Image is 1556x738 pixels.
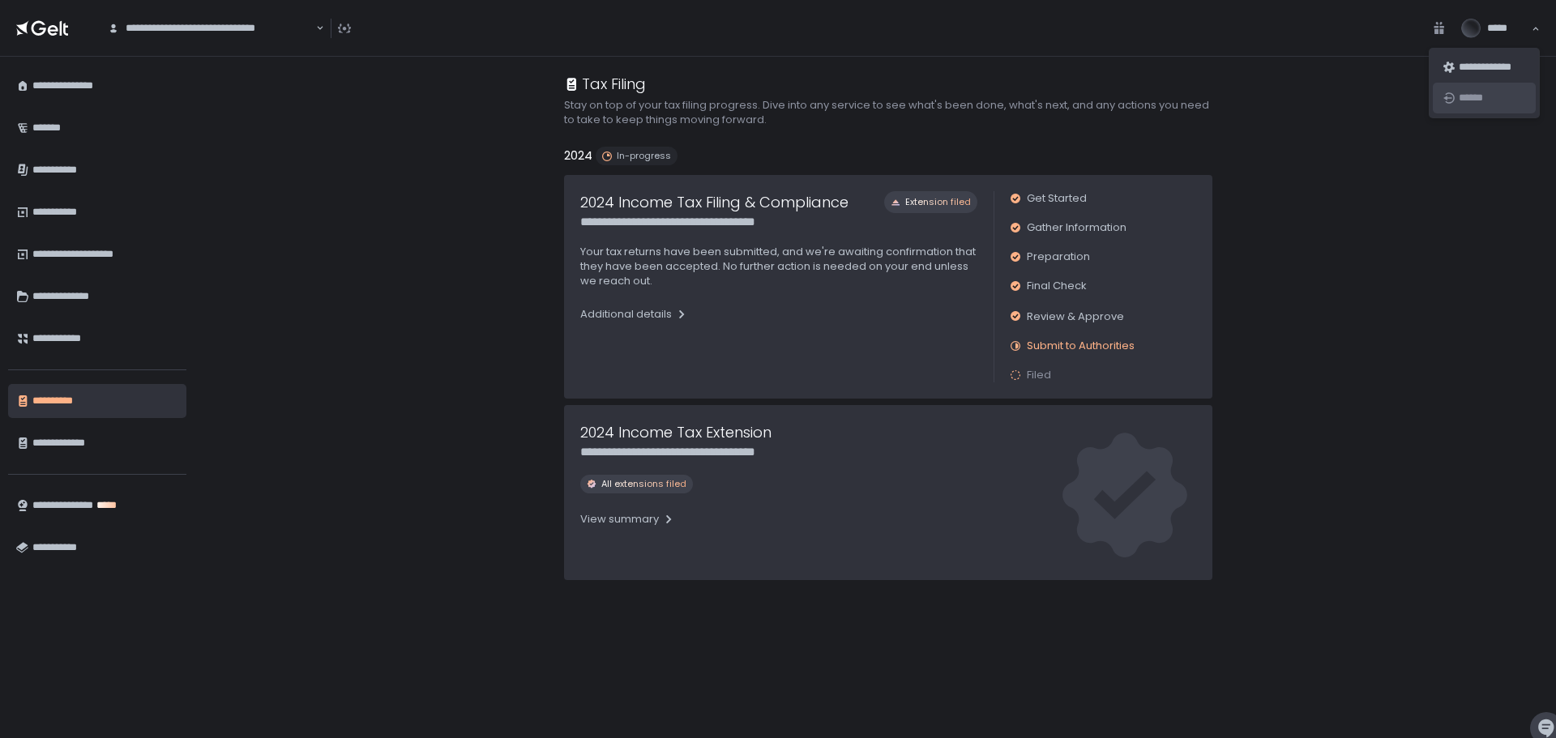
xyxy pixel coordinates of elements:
[580,307,688,322] div: Additional details
[1027,191,1087,206] span: Get Started
[564,98,1212,127] h2: Stay on top of your tax filing progress. Dive into any service to see what's been done, what's ne...
[1027,309,1124,324] span: Review & Approve
[97,11,324,45] div: Search for option
[1027,339,1135,353] span: Submit to Authorities
[564,147,592,165] h2: 2024
[1027,279,1087,293] span: Final Check
[601,478,686,490] span: All extensions filed
[905,196,971,208] span: Extension filed
[580,301,688,327] button: Additional details
[1027,250,1090,264] span: Preparation
[1027,220,1126,235] span: Gather Information
[580,421,772,443] h1: 2024 Income Tax Extension
[580,506,675,532] button: View summary
[580,191,849,213] h1: 2024 Income Tax Filing & Compliance
[580,512,675,527] div: View summary
[564,73,646,95] div: Tax Filing
[617,150,671,162] span: In-progress
[1027,368,1051,382] span: Filed
[580,245,977,288] p: Your tax returns have been submitted, and we're awaiting confirmation that they have been accepte...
